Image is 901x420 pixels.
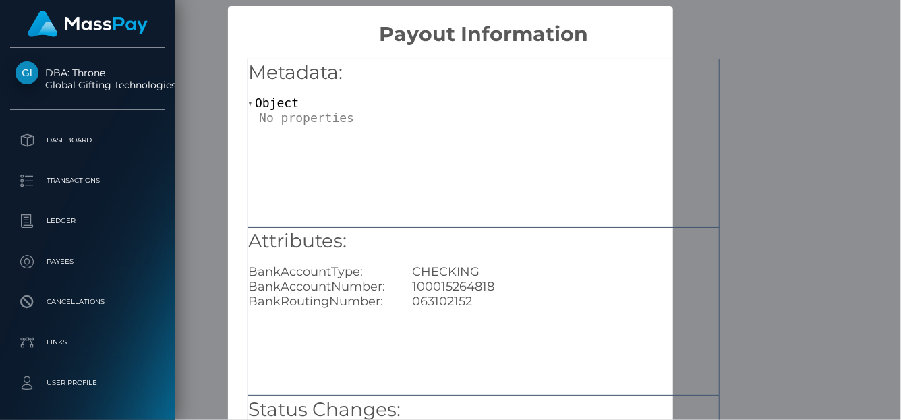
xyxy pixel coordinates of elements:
div: BankAccountType: [238,264,402,279]
p: Payees [16,251,160,272]
div: CHECKING [402,264,729,279]
h5: Metadata: [248,59,719,86]
p: Links [16,332,160,353]
span: DBA: Throne Global Gifting Technologies Inc [10,67,165,91]
img: MassPay Logo [28,11,148,37]
h5: Attributes: [248,228,719,255]
span: Object [255,96,299,110]
div: 100015264818 [402,279,729,294]
div: BankRoutingNumber: [238,294,402,309]
img: Global Gifting Technologies Inc [16,61,38,84]
p: Transactions [16,171,160,191]
div: BankAccountNumber: [238,279,402,294]
h2: Payout Information [228,6,739,47]
p: User Profile [16,373,160,393]
p: Ledger [16,211,160,231]
div: 063102152 [402,294,729,309]
p: Cancellations [16,292,160,312]
p: Dashboard [16,130,160,150]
